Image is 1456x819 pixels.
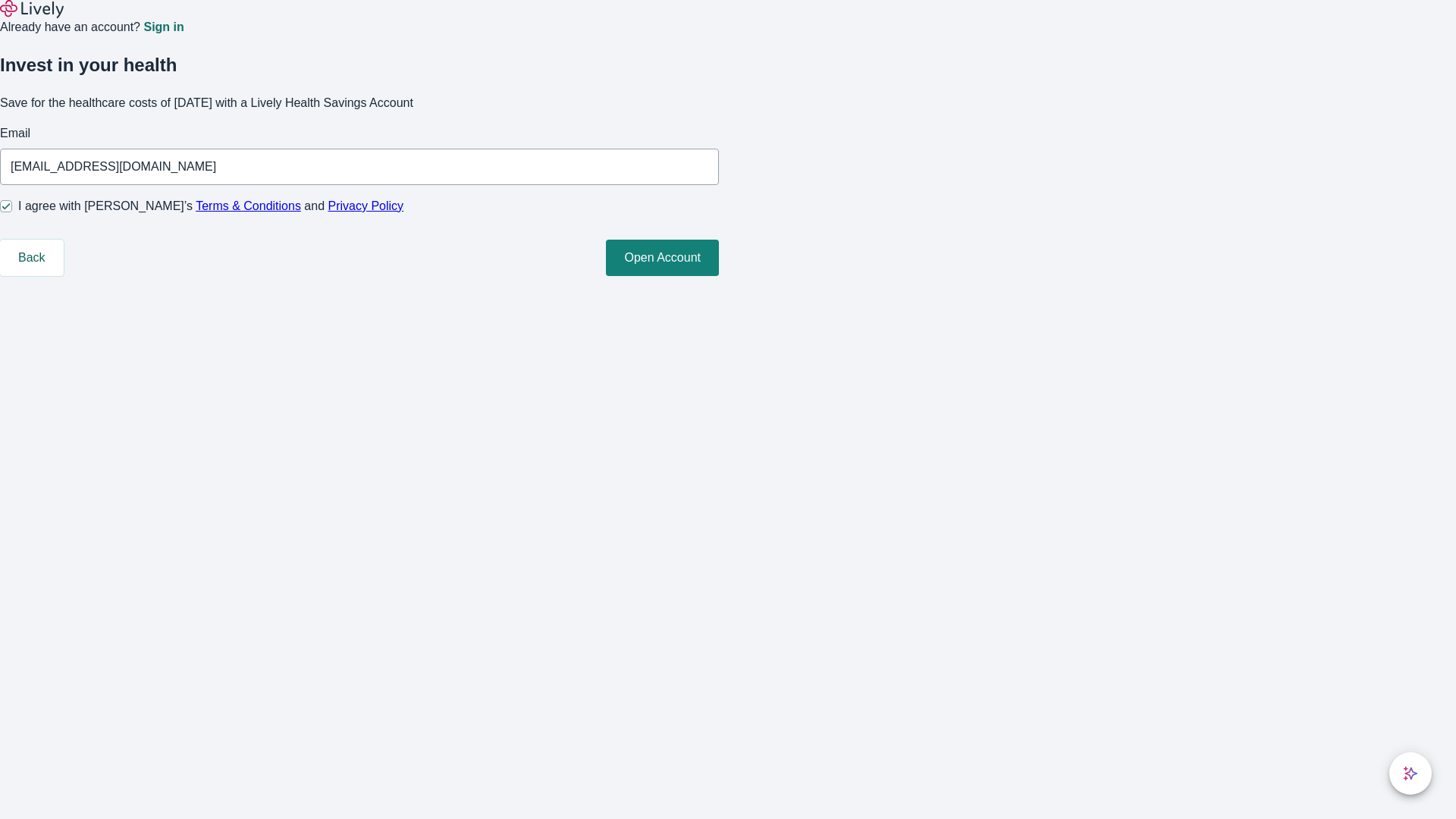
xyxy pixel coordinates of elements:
svg: Lively AI Assistant [1403,766,1418,781]
a: Sign in [143,21,184,33]
button: chat [1389,752,1432,795]
a: Terms & Conditions [196,199,301,212]
button: Open Account [606,240,719,276]
span: I agree with [PERSON_NAME]’s and [18,197,403,215]
a: Privacy Policy [328,199,404,212]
